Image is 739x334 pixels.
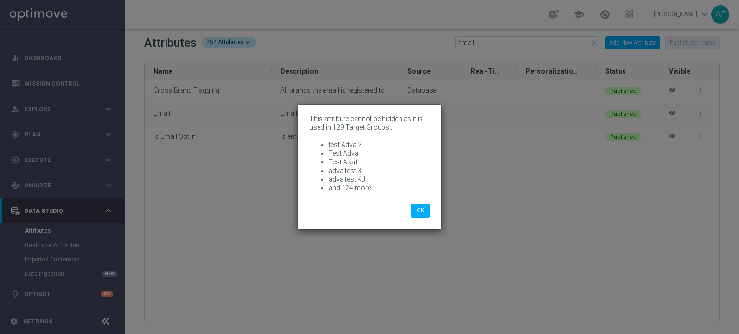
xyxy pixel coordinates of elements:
p: This attribute cannot be hidden as it is used in 129 Target Groups.: [309,114,430,192]
li: Test Adva [329,149,430,158]
li: Test Asaf [329,158,430,166]
li: and 124 more... [329,184,430,192]
li: adva test KJ [329,175,430,184]
li: test Adva 2 [329,140,430,149]
button: OK [411,204,430,217]
li: adva test 3 [329,166,430,175]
